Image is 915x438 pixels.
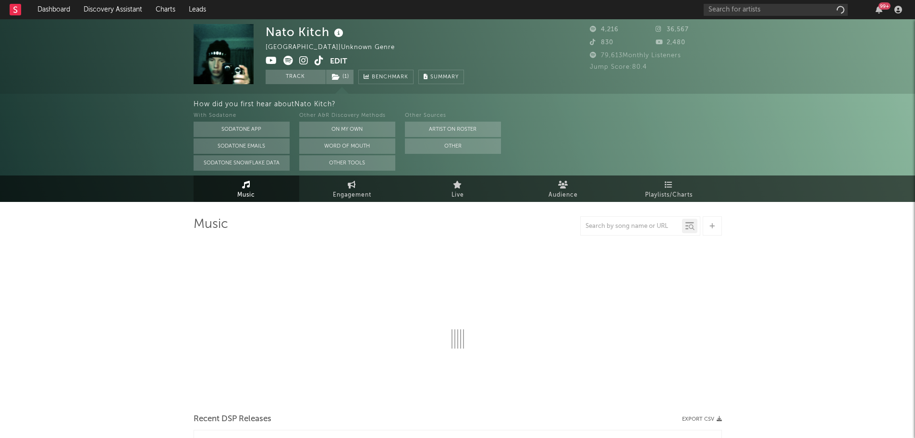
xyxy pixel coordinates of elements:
[194,110,290,122] div: With Sodatone
[878,2,891,10] div: 99 +
[405,122,501,137] button: Artist on Roster
[266,70,326,84] button: Track
[645,189,693,201] span: Playlists/Charts
[299,138,395,154] button: Word Of Mouth
[405,138,501,154] button: Other
[549,189,578,201] span: Audience
[656,39,685,46] span: 2,480
[590,52,681,59] span: 79,613 Monthly Listeners
[704,4,848,16] input: Search for artists
[405,110,501,122] div: Other Sources
[451,189,464,201] span: Live
[266,24,346,40] div: Nato Kitch
[590,64,647,70] span: Jump Score: 80.4
[430,75,459,80] span: Summary
[194,413,271,425] span: Recent DSP Releases
[616,175,722,202] a: Playlists/Charts
[876,6,882,13] button: 99+
[326,70,354,84] span: ( 1 )
[330,56,347,68] button: Edit
[326,70,354,84] button: (1)
[590,39,613,46] span: 830
[405,175,511,202] a: Live
[299,155,395,171] button: Other Tools
[194,122,290,137] button: Sodatone App
[266,42,406,53] div: [GEOGRAPHIC_DATA] | Unknown Genre
[358,70,414,84] a: Benchmark
[299,122,395,137] button: On My Own
[299,175,405,202] a: Engagement
[656,26,689,33] span: 36,567
[194,155,290,171] button: Sodatone Snowflake Data
[581,223,682,230] input: Search by song name or URL
[372,72,408,83] span: Benchmark
[590,26,619,33] span: 4,216
[418,70,464,84] button: Summary
[682,416,722,422] button: Export CSV
[511,175,616,202] a: Audience
[237,189,255,201] span: Music
[333,189,371,201] span: Engagement
[299,110,395,122] div: Other A&R Discovery Methods
[194,175,299,202] a: Music
[194,138,290,154] button: Sodatone Emails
